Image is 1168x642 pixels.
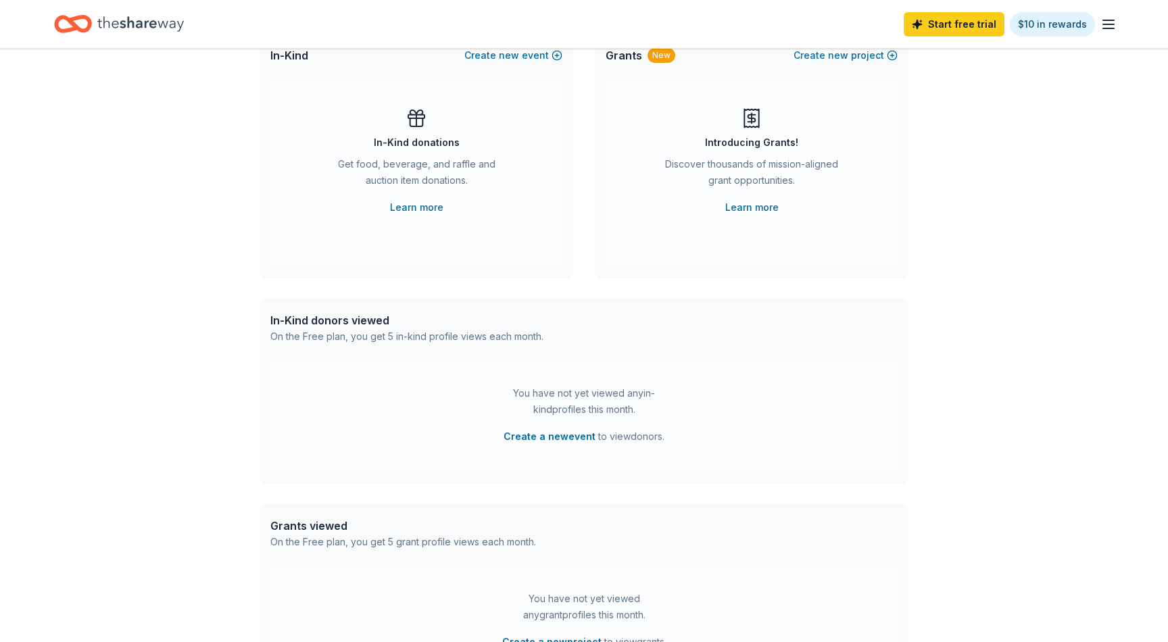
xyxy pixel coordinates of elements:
[606,47,642,64] span: Grants
[794,47,898,64] button: Createnewproject
[500,591,668,623] div: You have not yet viewed any grant profiles this month.
[499,47,519,64] span: new
[500,385,668,418] div: You have not yet viewed any in-kind profiles this month.
[390,199,443,216] a: Learn more
[828,47,848,64] span: new
[504,428,664,445] span: to view donors .
[725,199,779,216] a: Learn more
[374,134,460,151] div: In-Kind donations
[660,156,844,194] div: Discover thousands of mission-aligned grant opportunities.
[270,328,543,345] div: On the Free plan, you get 5 in-kind profile views each month.
[270,534,536,550] div: On the Free plan, you get 5 grant profile views each month.
[324,156,508,194] div: Get food, beverage, and raffle and auction item donations.
[464,47,562,64] button: Createnewevent
[270,312,543,328] div: In-Kind donors viewed
[270,518,536,534] div: Grants viewed
[270,47,308,64] span: In-Kind
[648,48,675,63] div: New
[54,8,184,40] a: Home
[904,12,1004,36] a: Start free trial
[705,134,798,151] div: Introducing Grants!
[1010,12,1095,36] a: $10 in rewards
[504,428,595,445] button: Create a newevent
